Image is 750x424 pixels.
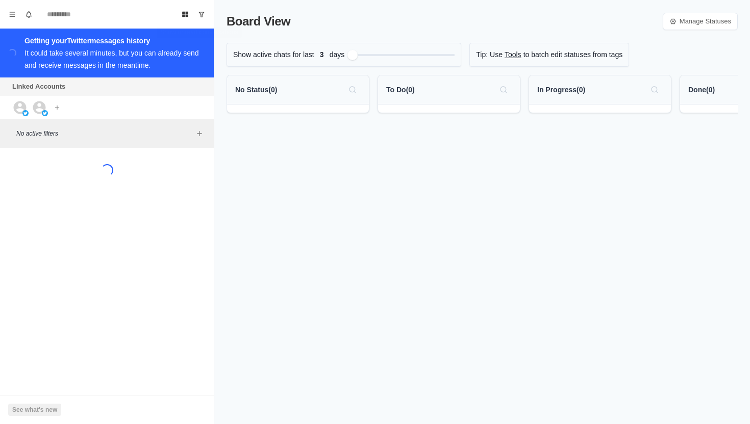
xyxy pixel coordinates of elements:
p: to batch edit statuses from tags [523,49,623,60]
p: No active filters [16,129,193,138]
button: Search [646,82,663,98]
button: Add account [51,101,63,114]
span: 3 [314,49,330,60]
button: Search [495,82,512,98]
button: Add filters [193,127,206,140]
p: Board View [227,12,290,31]
a: Manage Statuses [663,13,738,30]
div: It could take several minutes, but you can already send and receive messages in the meantime. [24,49,199,69]
p: To Do ( 0 ) [386,85,415,95]
button: Menu [4,6,20,22]
a: Tools [505,49,521,60]
img: picture [22,110,29,116]
button: See what's new [8,404,61,416]
button: Notifications [20,6,37,22]
div: Filter by activity days [347,50,358,60]
p: Show active chats for last [233,49,314,60]
div: Getting your Twitter messages history [24,35,202,47]
button: Board View [177,6,193,22]
p: Done ( 0 ) [688,85,715,95]
button: Search [344,82,361,98]
p: days [330,49,345,60]
p: In Progress ( 0 ) [537,85,585,95]
p: No Status ( 0 ) [235,85,277,95]
img: picture [42,110,48,116]
button: Show unread conversations [193,6,210,22]
p: Linked Accounts [12,82,65,92]
p: Tip: Use [476,49,503,60]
